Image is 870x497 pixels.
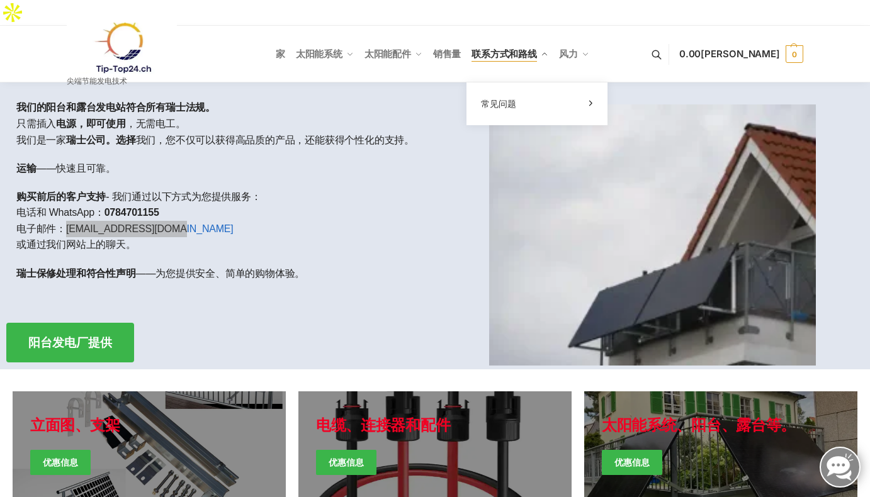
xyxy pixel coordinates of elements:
font: 销售量 [433,48,461,60]
a: 风力 [553,26,594,82]
a: 0.00[PERSON_NAME] 0 [679,35,803,73]
font: 运输 [16,163,37,174]
font: 风力 [559,48,578,60]
font: 或通过我们网站上的聊天。 [16,239,136,250]
font: 瑞士保修处理和符合性声明 [16,268,136,279]
font: 0784701155 [105,207,159,218]
font: 我们是一家 [16,135,66,145]
a: 太阳能系统 [290,26,359,82]
font: - 我们通过以下方式为您提供服务： [106,191,261,202]
font: 瑞士公司。选择 [66,135,136,145]
font: 购买前后的客户支持 [16,191,106,202]
font: 太阳能配件 [364,48,412,60]
a: 联系方式和路线 [466,26,554,82]
font: 尖端节能发电技术 [67,76,127,86]
font: [PERSON_NAME] [701,48,780,60]
font: ——为您提供安全、简单的购物体验。 [136,268,305,279]
font: 家 [276,48,285,60]
a: 阳台发电厂提供 [6,323,134,362]
font: 0.00 [679,48,701,60]
font: 0 [792,50,796,59]
a: 家 [276,26,290,82]
img: 太阳能系统、储能系统和节能产品 [67,23,177,74]
font: 电话和 WhatsApp： [16,207,105,218]
a: [EMAIL_ADDRESS][DOMAIN_NAME] [66,223,234,234]
font: 电源，即可使用 [56,118,126,129]
font: 我们，您不仅可以获得高品质的产品，还能获得个性化的支持。 [136,135,414,145]
font: 太阳能系统 [296,48,343,60]
a: 常见问题 [474,95,600,113]
font: 电子邮件： [16,223,66,234]
font: 我们的阳台和露台发电站符合所有瑞士法规。 [16,102,215,113]
font: ——快速且可靠。 [37,163,116,174]
a: 销售量 [427,26,466,82]
font: 常见问题 [481,98,516,109]
font: 阳台发电厂提供 [28,335,112,350]
a: 太阳能配件 [359,26,427,82]
img: 主页 1 [489,104,816,366]
font: 只需插入 [16,118,56,129]
nav: 购物车内容 [679,25,803,84]
font: ，无需电工。 [126,118,186,129]
font: 联系方式和路线 [472,48,537,60]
